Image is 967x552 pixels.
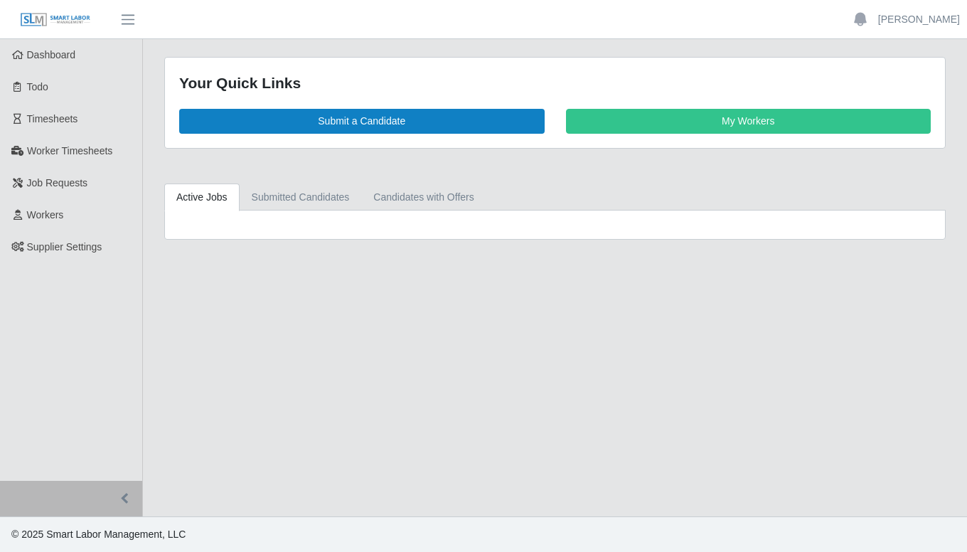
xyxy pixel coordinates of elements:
a: Submit a Candidate [179,109,545,134]
span: Workers [27,209,64,221]
a: Candidates with Offers [361,184,486,211]
span: Worker Timesheets [27,145,112,156]
a: [PERSON_NAME] [878,12,960,27]
a: Active Jobs [164,184,240,211]
span: Timesheets [27,113,78,124]
span: Supplier Settings [27,241,102,253]
a: My Workers [566,109,931,134]
span: Todo [27,81,48,92]
div: Your Quick Links [179,72,931,95]
span: Job Requests [27,177,88,189]
a: Submitted Candidates [240,184,362,211]
img: SLM Logo [20,12,91,28]
span: Dashboard [27,49,76,60]
span: © 2025 Smart Labor Management, LLC [11,529,186,540]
